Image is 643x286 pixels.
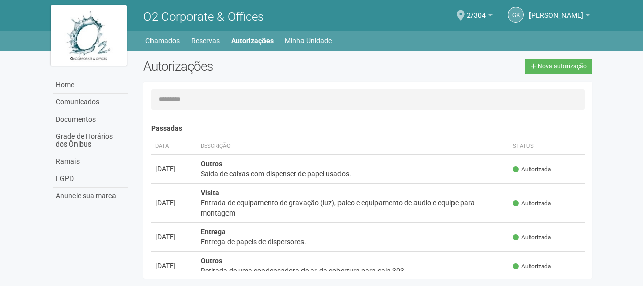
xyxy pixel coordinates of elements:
span: Nova autorização [538,63,587,70]
div: [DATE] [155,198,193,208]
div: [DATE] [155,164,193,174]
strong: Outros [201,257,222,265]
strong: Visita [201,189,219,197]
a: Reservas [191,33,220,48]
a: Anuncie sua marca [53,188,128,204]
span: Autorizada [513,233,551,242]
div: Saída de caixas com dispenser de papel usados. [201,169,505,179]
th: Status [509,138,585,155]
th: Data [151,138,197,155]
img: logo.jpg [51,5,127,66]
div: [DATE] [155,232,193,242]
div: [DATE] [155,261,193,271]
span: Autorizada [513,165,551,174]
a: Nova autorização [525,59,592,74]
strong: Outros [201,160,222,168]
span: Autorizada [513,262,551,271]
a: Chamados [145,33,180,48]
span: O2 Corporate & Offices [143,10,264,24]
div: Entrada de equipamento de gravação (luz), palco e equipamento de audio e equipe para montagem [201,198,505,218]
a: 2/304 [467,13,493,21]
div: Retirada de uma condensadora de ar, da cobertura para sala 303. [201,266,505,276]
span: 2/304 [467,2,486,19]
a: Documentos [53,111,128,128]
a: Minha Unidade [285,33,332,48]
a: Autorizações [231,33,274,48]
a: LGPD [53,170,128,188]
a: GK [508,7,524,23]
a: Home [53,77,128,94]
strong: Entrega [201,228,226,236]
a: Comunicados [53,94,128,111]
a: Grade de Horários dos Ônibus [53,128,128,153]
h4: Passadas [151,125,585,132]
span: Autorizada [513,199,551,208]
span: Gleice Kelly [529,2,583,19]
th: Descrição [197,138,509,155]
div: Entrega de papeis de dispersores. [201,237,505,247]
a: Ramais [53,153,128,170]
h2: Autorizações [143,59,360,74]
a: [PERSON_NAME] [529,13,590,21]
